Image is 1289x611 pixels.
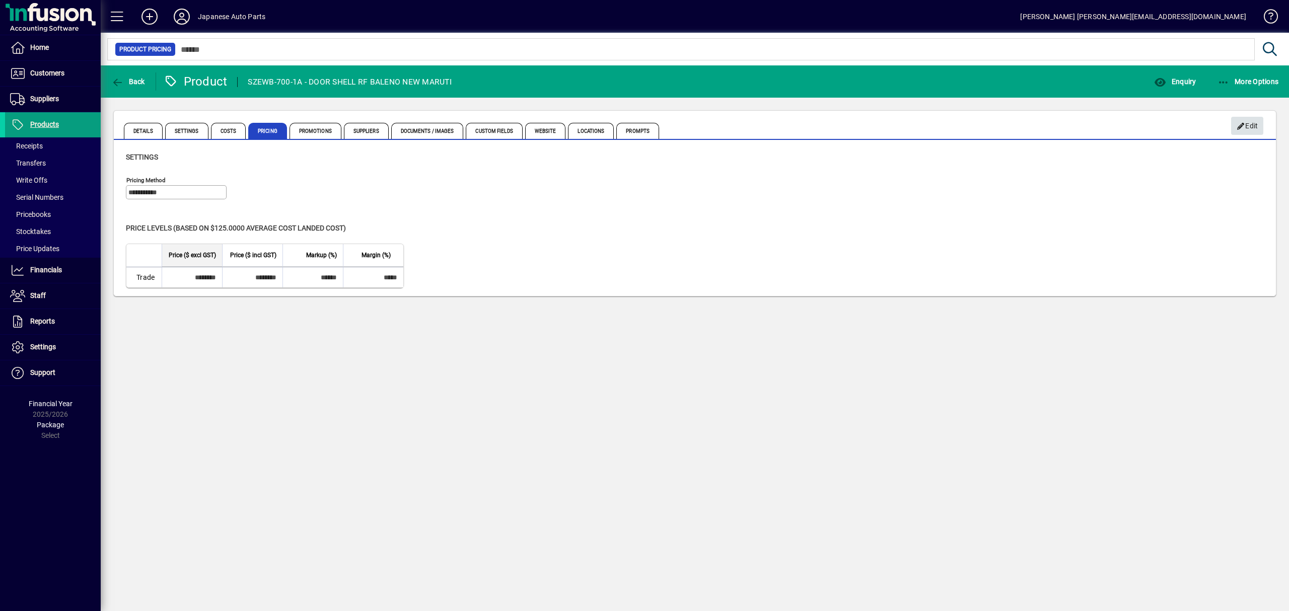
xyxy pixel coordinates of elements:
[5,258,101,283] a: Financials
[126,267,162,287] td: Trade
[30,43,49,51] span: Home
[306,250,337,261] span: Markup (%)
[391,123,464,139] span: Documents / Images
[1231,117,1263,135] button: Edit
[5,87,101,112] a: Suppliers
[30,120,59,128] span: Products
[1152,72,1198,91] button: Enquiry
[37,421,64,429] span: Package
[211,123,246,139] span: Costs
[5,172,101,189] a: Write Offs
[164,73,228,90] div: Product
[344,123,389,139] span: Suppliers
[126,177,166,184] mat-label: Pricing method
[10,245,59,253] span: Price Updates
[5,240,101,257] a: Price Updates
[198,9,265,25] div: Japanese Auto Parts
[30,266,62,274] span: Financials
[1020,9,1246,25] div: [PERSON_NAME] [PERSON_NAME][EMAIL_ADDRESS][DOMAIN_NAME]
[165,123,208,139] span: Settings
[30,95,59,103] span: Suppliers
[1215,72,1281,91] button: More Options
[10,159,46,167] span: Transfers
[166,8,198,26] button: Profile
[5,189,101,206] a: Serial Numbers
[5,223,101,240] a: Stocktakes
[30,69,64,77] span: Customers
[10,193,63,201] span: Serial Numbers
[119,44,171,54] span: Product Pricing
[5,137,101,155] a: Receipts
[133,8,166,26] button: Add
[5,360,101,386] a: Support
[616,123,659,139] span: Prompts
[10,176,47,184] span: Write Offs
[1218,78,1279,86] span: More Options
[29,400,73,408] span: Financial Year
[101,72,156,91] app-page-header-button: Back
[362,250,391,261] span: Margin (%)
[124,123,163,139] span: Details
[126,153,158,161] span: Settings
[5,283,101,309] a: Staff
[126,224,346,232] span: Price levels (based on $125.0000 Average cost landed cost)
[290,123,341,139] span: Promotions
[30,368,55,376] span: Support
[10,210,51,218] span: Pricebooks
[525,123,566,139] span: Website
[5,206,101,223] a: Pricebooks
[568,123,614,139] span: Locations
[248,74,452,90] div: SZEWB-700-1A - DOOR SHELL RF BALENO NEW MARUTI
[10,227,51,236] span: Stocktakes
[169,250,216,261] span: Price ($ excl GST)
[5,35,101,60] a: Home
[248,123,287,139] span: Pricing
[30,317,55,325] span: Reports
[1237,118,1258,134] span: Edit
[5,335,101,360] a: Settings
[230,250,276,261] span: Price ($ incl GST)
[109,72,148,91] button: Back
[1256,2,1276,35] a: Knowledge Base
[30,291,46,299] span: Staff
[10,142,43,150] span: Receipts
[466,123,522,139] span: Custom Fields
[5,309,101,334] a: Reports
[30,343,56,351] span: Settings
[1154,78,1196,86] span: Enquiry
[5,155,101,172] a: Transfers
[5,61,101,86] a: Customers
[111,78,145,86] span: Back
